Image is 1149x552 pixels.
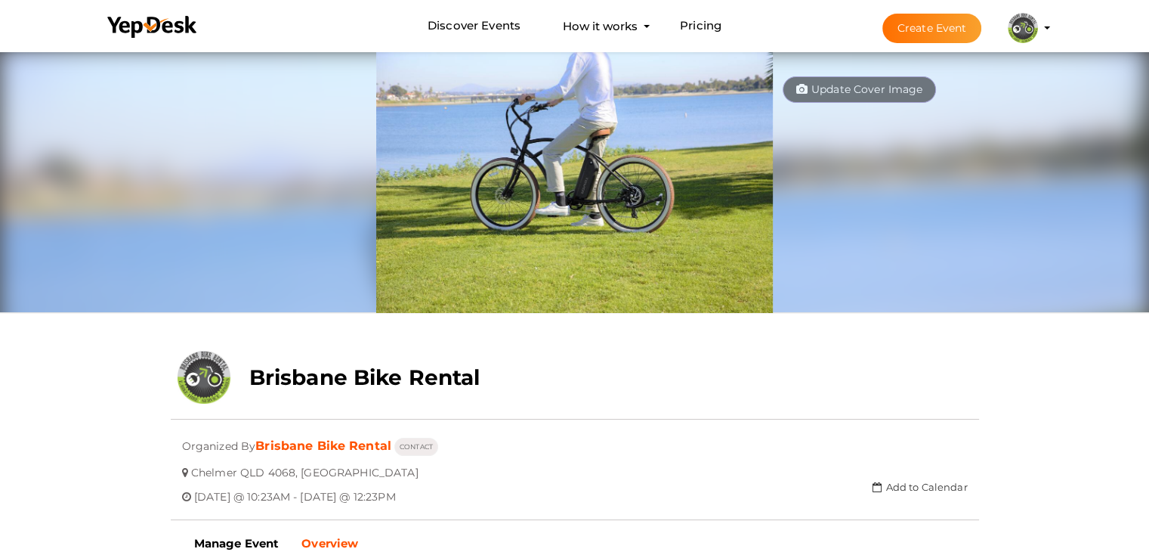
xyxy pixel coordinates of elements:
b: Brisbane Bike Rental [249,364,480,390]
b: Manage Event [194,536,280,550]
button: CONTACT [394,438,438,456]
span: Organized By [182,428,256,453]
a: Brisbane Bike Rental [255,439,391,453]
b: Overview [301,536,358,550]
img: KHYXKSAI_small.png [1008,13,1038,43]
a: Discover Events [428,12,520,40]
span: [DATE] @ 10:23AM - [DATE] @ 12:23PM [194,479,396,504]
span: Chelmer QLD 4068, [GEOGRAPHIC_DATA] [191,454,419,479]
button: Create Event [882,14,982,43]
button: Update Cover Image [783,76,937,103]
a: Pricing [680,12,721,40]
img: CXVKHMJU_normal.jpeg [376,48,773,313]
button: How it works [558,12,642,40]
a: Add to Calendar [873,481,967,493]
